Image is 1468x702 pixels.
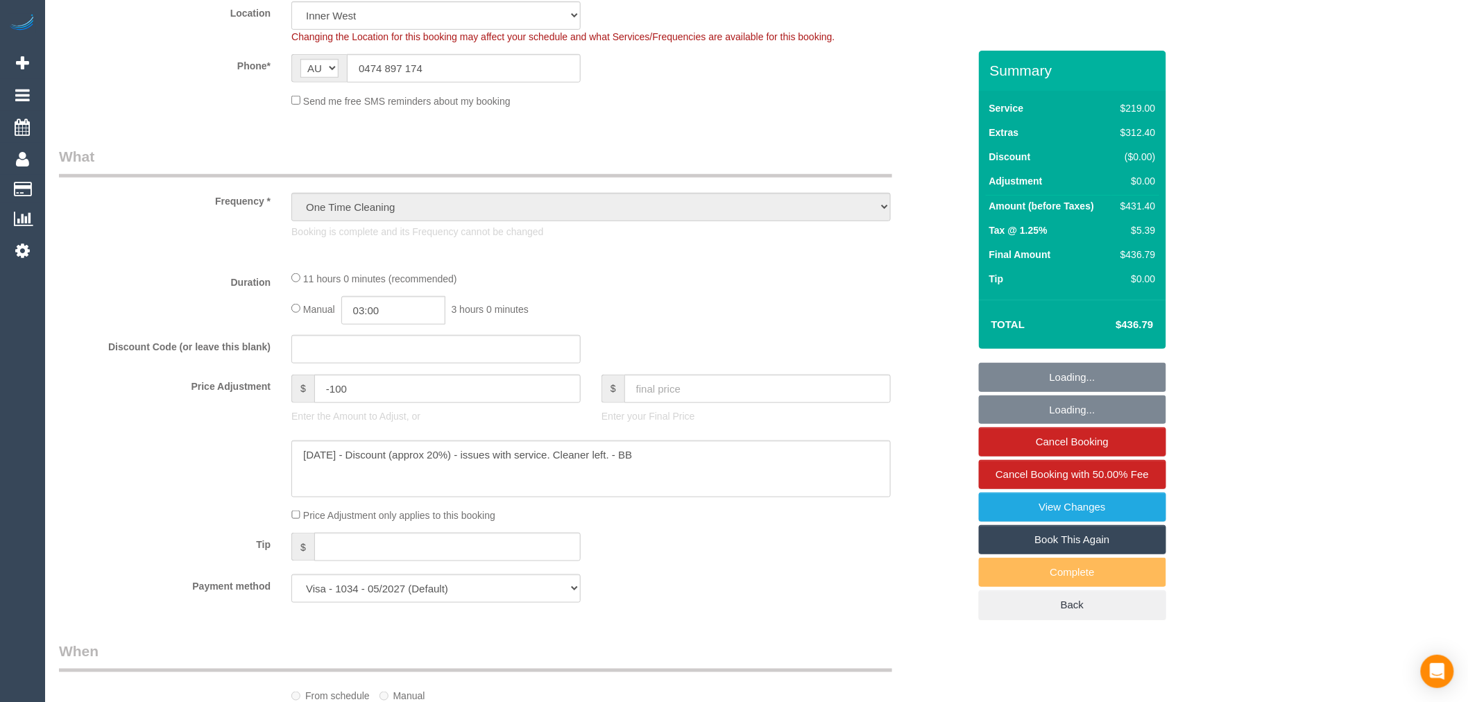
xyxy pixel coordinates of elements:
img: Automaid Logo [8,14,36,33]
p: Booking is complete and its Frequency cannot be changed [291,225,891,239]
a: Back [979,590,1166,619]
span: 3 hours 0 minutes [452,304,529,315]
label: Discount Code (or leave this blank) [49,335,281,354]
div: Open Intercom Messenger [1421,655,1454,688]
div: $312.40 [1115,126,1155,139]
label: Adjustment [989,174,1043,188]
p: Enter your Final Price [601,409,891,423]
span: 11 hours 0 minutes (recommended) [303,273,457,284]
a: Cancel Booking [979,427,1166,456]
label: Tip [989,272,1004,286]
label: Payment method [49,574,281,593]
legend: When [59,641,892,672]
span: Price Adjustment only applies to this booking [303,510,495,521]
div: $431.40 [1115,199,1155,213]
label: Tip [49,533,281,551]
a: Book This Again [979,525,1166,554]
label: Final Amount [989,248,1051,262]
div: ($0.00) [1115,150,1155,164]
input: Phone* [347,54,581,83]
span: Changing the Location for this booking may affect your schedule and what Services/Frequencies are... [291,31,835,42]
div: $436.79 [1115,248,1155,262]
label: Duration [49,271,281,289]
label: Tax @ 1.25% [989,223,1048,237]
span: $ [601,375,624,403]
input: From schedule [291,692,300,701]
strong: Total [991,318,1025,330]
a: View Changes [979,493,1166,522]
a: Cancel Booking with 50.00% Fee [979,460,1166,489]
div: $5.39 [1115,223,1155,237]
span: Cancel Booking with 50.00% Fee [996,468,1149,480]
input: final price [624,375,891,403]
legend: What [59,146,892,178]
div: $219.00 [1115,101,1155,115]
h4: $436.79 [1074,319,1153,331]
div: $0.00 [1115,174,1155,188]
label: Frequency * [49,189,281,208]
span: Send me free SMS reminders about my booking [303,96,511,107]
h3: Summary [990,62,1159,78]
input: Manual [379,692,389,701]
span: $ [291,533,314,561]
span: $ [291,375,314,403]
div: $0.00 [1115,272,1155,286]
label: Discount [989,150,1031,164]
label: Service [989,101,1024,115]
label: Extras [989,126,1019,139]
label: Amount (before Taxes) [989,199,1094,213]
label: Price Adjustment [49,375,281,393]
p: Enter the Amount to Adjust, or [291,409,581,423]
span: Manual [303,304,335,315]
label: Phone* [49,54,281,73]
label: Location [49,1,281,20]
